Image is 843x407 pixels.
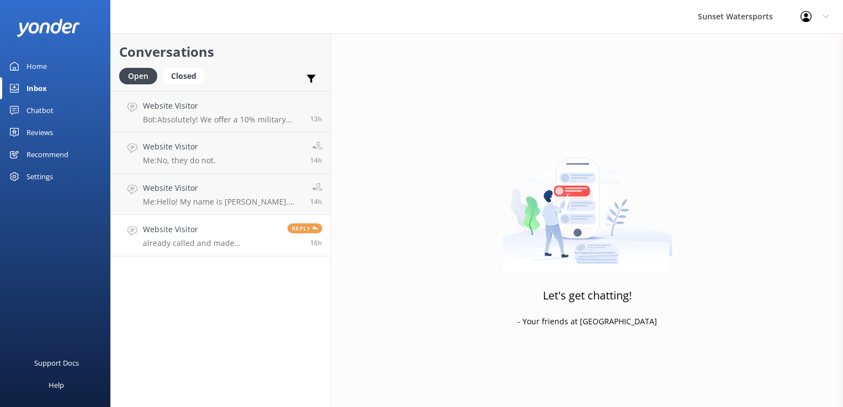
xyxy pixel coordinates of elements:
[502,135,673,272] img: artwork of a man stealing a conversation from at giant smartphone
[119,41,322,62] h2: Conversations
[143,223,279,235] h4: Website Visitor
[49,374,64,396] div: Help
[310,114,322,124] span: Sep 01 2025 05:31pm (UTC -05:00) America/Cancun
[163,69,210,82] a: Closed
[143,141,216,153] h4: Website Visitor
[26,77,47,99] div: Inbox
[143,182,302,194] h4: Website Visitor
[143,197,302,207] p: Me: Hello! My name is [PERSON_NAME]. How can I help you?
[517,315,657,328] p: - Your friends at [GEOGRAPHIC_DATA]
[143,115,302,125] p: Bot: Absolutely! We offer a 10% military discount for veterans. To apply the discount and book yo...
[310,238,322,248] span: Sep 01 2025 02:38pm (UTC -05:00) America/Cancun
[310,156,322,165] span: Sep 01 2025 05:05pm (UTC -05:00) America/Cancun
[26,143,68,165] div: Recommend
[543,287,632,304] h3: Let's get chatting!
[34,352,79,374] div: Support Docs
[143,100,302,112] h4: Website Visitor
[143,238,279,248] p: already called and made cancellation. Booking #309427395
[287,223,322,233] span: Reply
[111,91,330,132] a: Website VisitorBot:Absolutely! We offer a 10% military discount for veterans. To apply the discou...
[26,165,53,188] div: Settings
[26,99,54,121] div: Chatbot
[119,69,163,82] a: Open
[143,156,216,165] p: Me: No, they do not.
[111,215,330,256] a: Website Visitoralready called and made cancellation. Booking #309427395Reply16h
[111,174,330,215] a: Website VisitorMe:Hello! My name is [PERSON_NAME]. How can I help you?14h
[163,68,205,84] div: Closed
[111,132,330,174] a: Website VisitorMe:No, they do not.14h
[26,55,47,77] div: Home
[17,19,80,37] img: yonder-white-logo.png
[310,197,322,206] span: Sep 01 2025 04:27pm (UTC -05:00) America/Cancun
[119,68,157,84] div: Open
[26,121,53,143] div: Reviews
